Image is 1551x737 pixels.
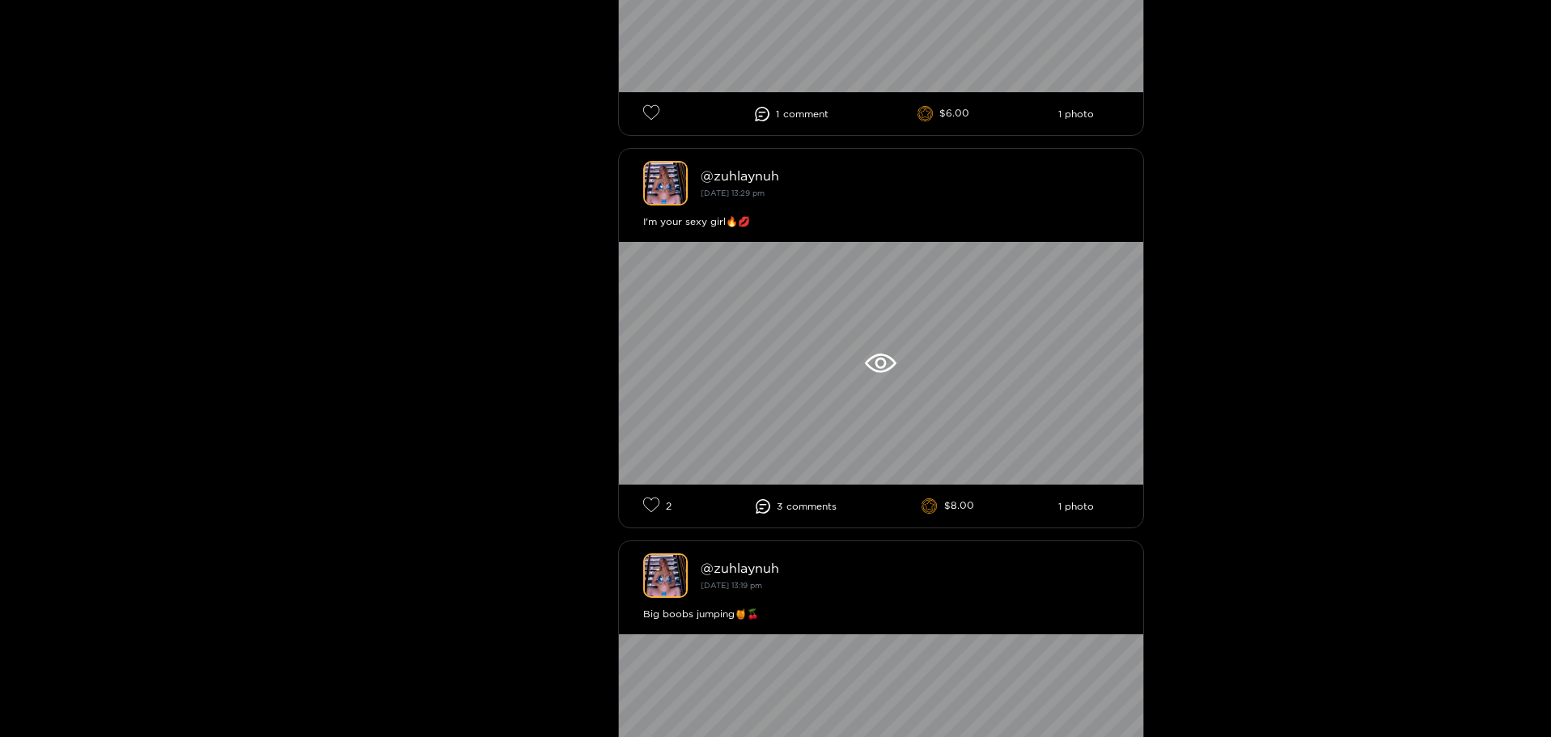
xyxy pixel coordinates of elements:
li: 2 [643,497,672,515]
li: 1 [755,107,828,121]
div: @ zuhlaynuh [701,168,1119,183]
div: Big boobs jumping🍯🍒 [643,606,1119,622]
small: [DATE] 13:19 pm [701,581,762,590]
li: $8.00 [922,498,974,515]
div: @ zuhlaynuh [701,561,1119,575]
div: I'm your sexy girl🔥💋 [643,214,1119,230]
small: [DATE] 13:29 pm [701,188,765,197]
li: 1 photo [1058,108,1094,120]
li: $6.00 [917,106,970,122]
li: 1 photo [1058,501,1094,512]
li: 3 [756,499,837,514]
img: zuhlaynuh [643,161,688,205]
span: comment s [786,501,837,512]
span: comment [783,108,828,120]
img: zuhlaynuh [643,553,688,598]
